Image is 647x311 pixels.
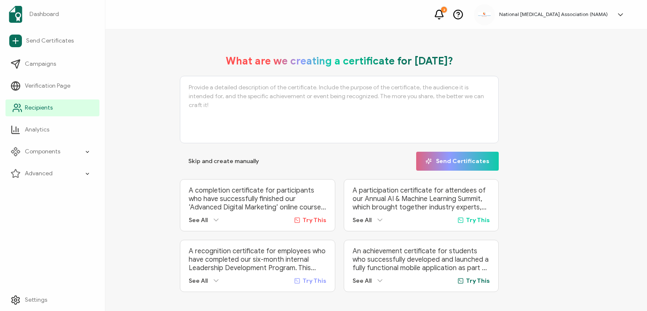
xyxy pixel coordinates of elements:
[353,277,372,284] span: See All
[9,6,22,23] img: sertifier-logomark-colored.svg
[226,55,453,67] h1: What are we creating a certificate for [DATE]?
[25,296,47,304] span: Settings
[25,82,70,90] span: Verification Page
[5,3,99,26] a: Dashboard
[5,121,99,138] a: Analytics
[180,152,267,171] button: Skip and create manually
[425,158,489,164] span: Send Certificates
[478,12,491,17] img: 3ca2817c-e862-47f7-b2ec-945eb25c4a6c.jpg
[29,10,59,19] span: Dashboard
[5,99,99,116] a: Recipients
[5,56,99,72] a: Campaigns
[188,158,259,164] span: Skip and create manually
[25,126,49,134] span: Analytics
[353,247,490,272] p: An achievement certificate for students who successfully developed and launched a fully functiona...
[189,277,208,284] span: See All
[5,31,99,51] a: Send Certificates
[25,147,60,156] span: Components
[25,60,56,68] span: Campaigns
[5,292,99,308] a: Settings
[499,11,608,17] h5: National [MEDICAL_DATA] Association (NAMA)
[441,7,447,13] div: 2
[302,217,326,224] span: Try This
[189,217,208,224] span: See All
[5,78,99,94] a: Verification Page
[353,217,372,224] span: See All
[353,186,490,212] p: A participation certificate for attendees of our Annual AI & Machine Learning Summit, which broug...
[466,217,490,224] span: Try This
[25,104,53,112] span: Recipients
[466,277,490,284] span: Try This
[302,277,326,284] span: Try This
[189,186,326,212] p: A completion certificate for participants who have successfully finished our ‘Advanced Digital Ma...
[25,169,53,178] span: Advanced
[416,152,499,171] button: Send Certificates
[189,247,326,272] p: A recognition certificate for employees who have completed our six-month internal Leadership Deve...
[26,37,74,45] span: Send Certificates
